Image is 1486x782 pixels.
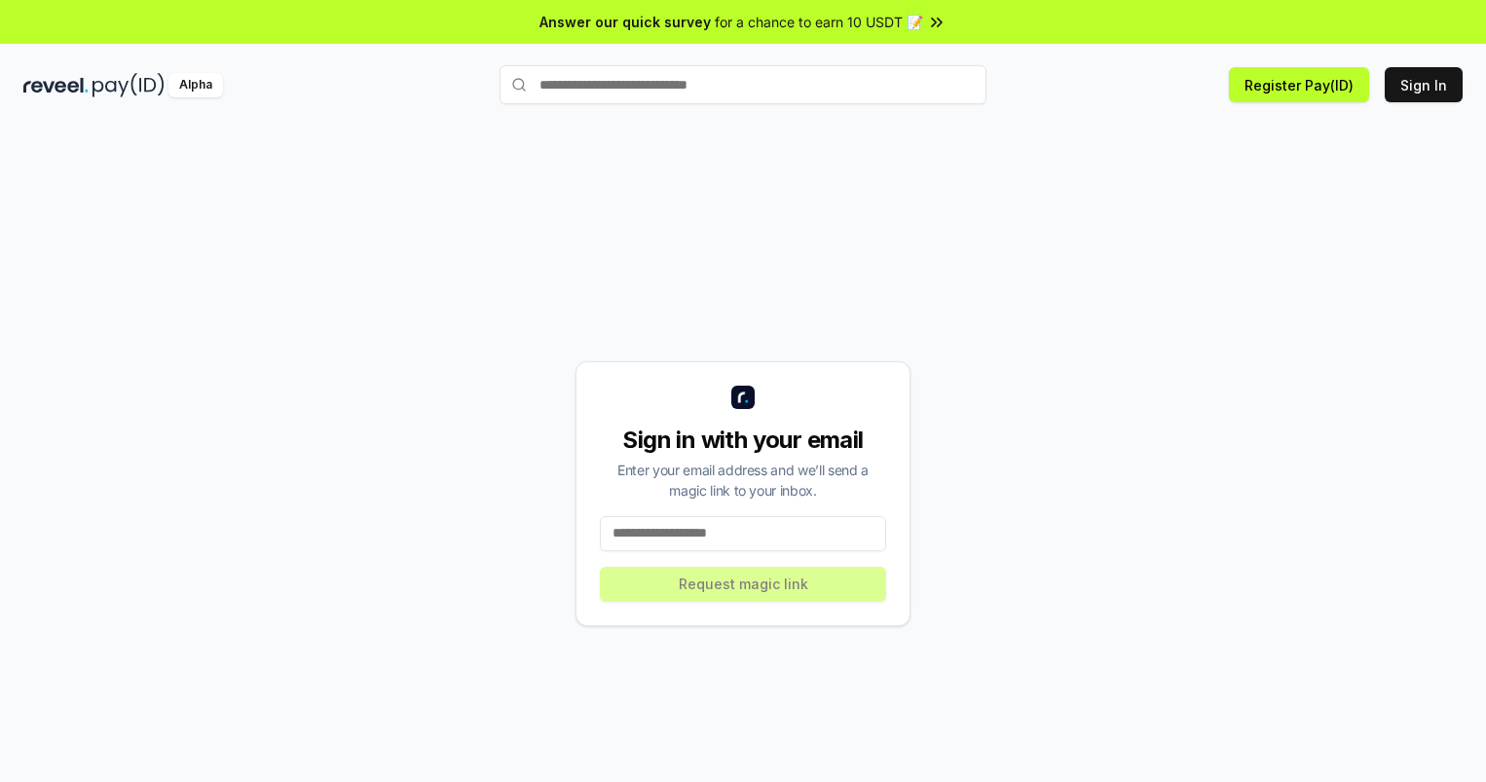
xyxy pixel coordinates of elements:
span: for a chance to earn 10 USDT 📝 [715,12,923,32]
img: logo_small [731,386,755,409]
div: Enter your email address and we’ll send a magic link to your inbox. [600,460,886,501]
button: Register Pay(ID) [1229,67,1369,102]
span: Answer our quick survey [539,12,711,32]
div: Alpha [168,73,223,97]
img: reveel_dark [23,73,89,97]
img: pay_id [93,73,165,97]
div: Sign in with your email [600,425,886,456]
button: Sign In [1385,67,1463,102]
